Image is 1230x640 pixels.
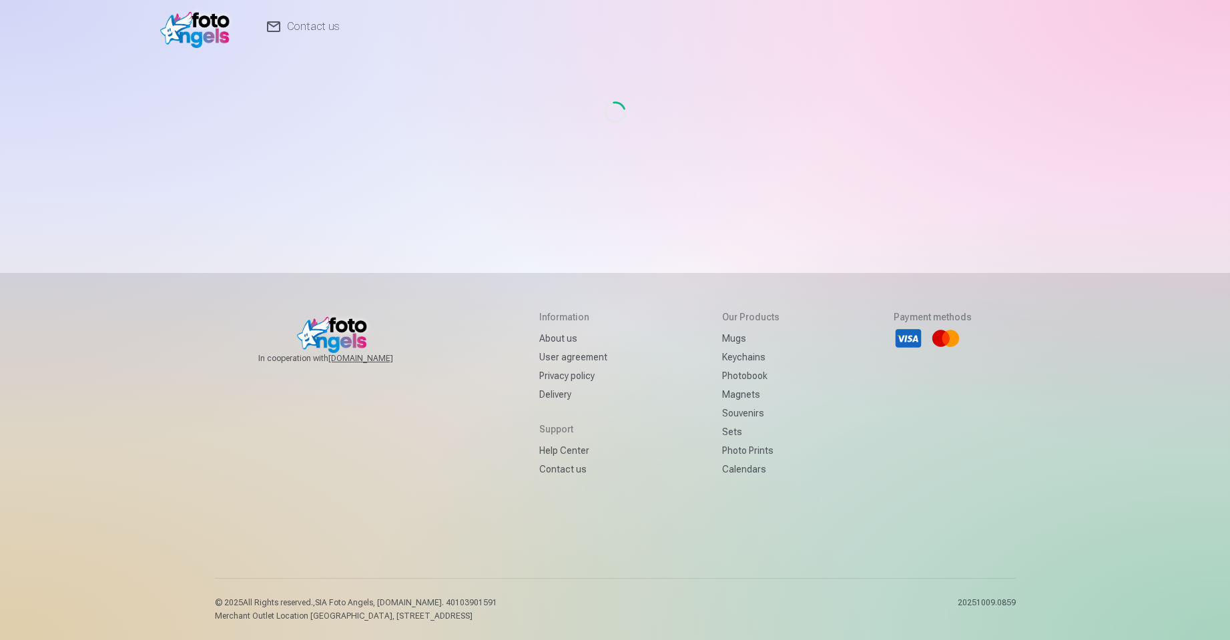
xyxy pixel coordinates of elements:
p: Merchant Outlet Location [GEOGRAPHIC_DATA], [STREET_ADDRESS] [215,611,497,621]
h5: Information [539,310,607,324]
a: [DOMAIN_NAME] [328,353,425,364]
a: Contact us [539,460,607,478]
h5: Our products [722,310,780,324]
a: Mugs [722,329,780,348]
span: In cooperation with [258,353,425,364]
p: 20251009.0859 [958,597,1016,621]
a: Photo prints [722,441,780,460]
a: Privacy policy [539,366,607,385]
li: Visa [894,324,923,353]
span: SIA Foto Angels, [DOMAIN_NAME]. 40103901591 [315,598,497,607]
li: Mastercard [931,324,960,353]
a: Delivery [539,385,607,404]
a: Photobook [722,366,780,385]
a: Keychains [722,348,780,366]
a: Calendars [722,460,780,478]
a: About us [539,329,607,348]
a: Souvenirs [722,404,780,422]
a: Magnets [722,385,780,404]
img: /fa1 [160,5,237,48]
a: Help Center [539,441,607,460]
h5: Payment methods [894,310,972,324]
a: User agreement [539,348,607,366]
h5: Support [539,422,607,436]
a: Sets [722,422,780,441]
p: © 2025 All Rights reserved. , [215,597,497,608]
